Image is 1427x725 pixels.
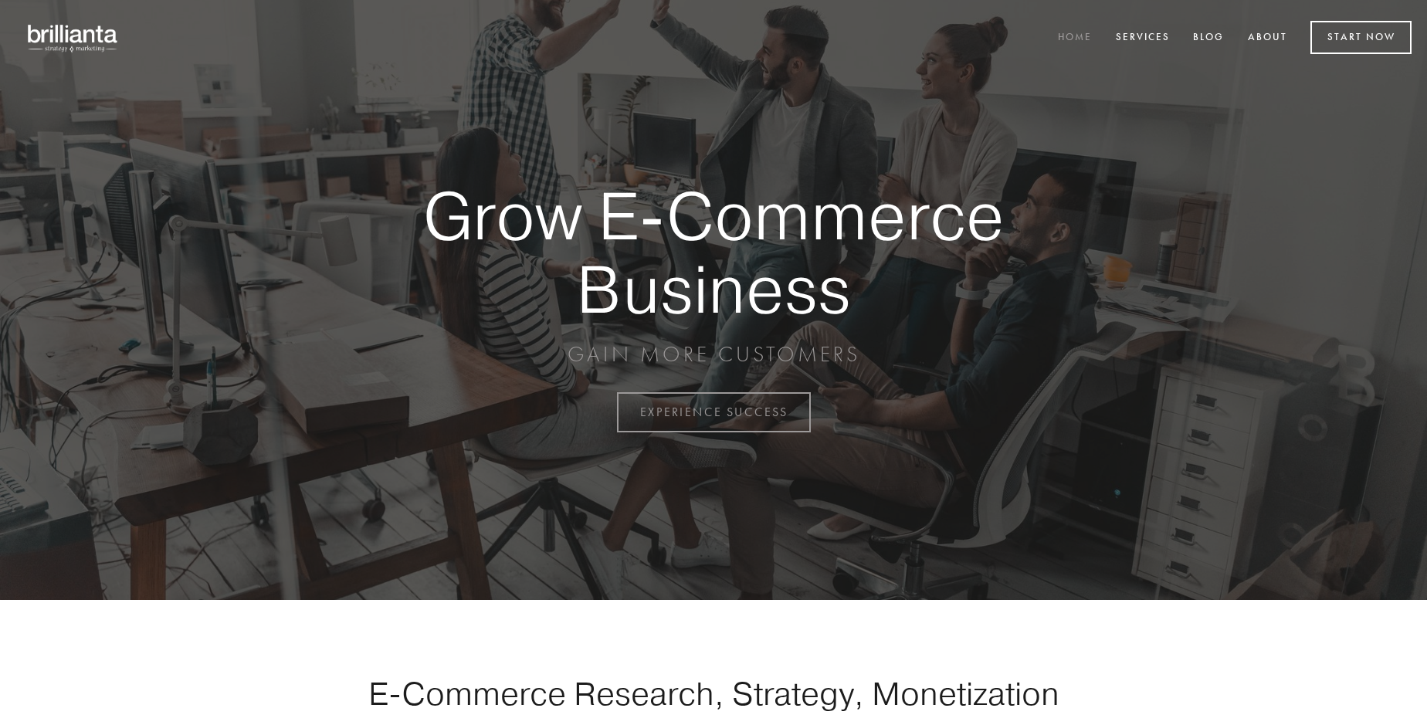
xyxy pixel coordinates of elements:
a: EXPERIENCE SUCCESS [617,392,811,432]
a: About [1238,25,1297,51]
p: GAIN MORE CUSTOMERS [369,340,1058,368]
strong: Grow E-Commerce Business [369,179,1058,325]
a: Home [1048,25,1102,51]
img: brillianta - research, strategy, marketing [15,15,131,60]
a: Start Now [1310,21,1412,54]
a: Blog [1183,25,1234,51]
h1: E-Commerce Research, Strategy, Monetization [320,674,1107,713]
a: Services [1106,25,1180,51]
